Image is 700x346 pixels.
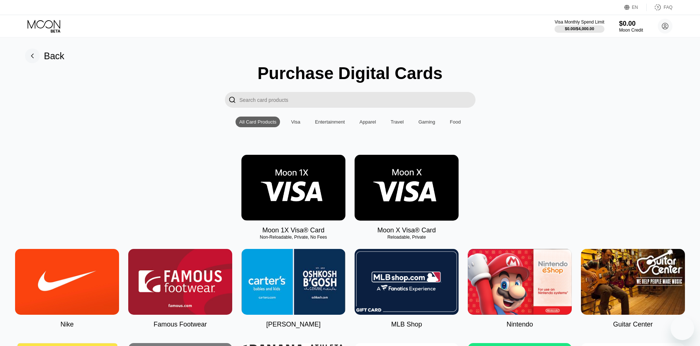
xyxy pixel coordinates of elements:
[258,63,443,83] div: Purchase Digital Cards
[415,117,439,127] div: Gaming
[315,119,345,125] div: Entertainment
[391,119,404,125] div: Travel
[229,96,236,104] div: 
[239,119,276,125] div: All Card Products
[419,119,435,125] div: Gaming
[25,49,65,63] div: Back
[387,117,408,127] div: Travel
[671,317,694,340] iframe: Кнопка запуска окна обмена сообщениями
[613,321,653,328] div: Guitar Center
[60,321,73,328] div: Nike
[446,117,464,127] div: Food
[225,92,240,108] div: 
[565,26,594,31] div: $0.00 / $4,000.00
[619,28,643,33] div: Moon Credit
[624,4,647,11] div: EN
[311,117,348,127] div: Entertainment
[262,226,324,234] div: Moon 1X Visa® Card
[154,321,207,328] div: Famous Footwear
[619,20,643,33] div: $0.00Moon Credit
[664,5,672,10] div: FAQ
[291,119,300,125] div: Visa
[355,235,459,240] div: Reloadable, Private
[241,235,345,240] div: Non-Reloadable, Private, No Fees
[377,226,436,234] div: Moon X Visa® Card
[236,117,280,127] div: All Card Products
[266,321,320,328] div: [PERSON_NAME]
[506,321,533,328] div: Nintendo
[44,51,65,61] div: Back
[619,20,643,28] div: $0.00
[287,117,304,127] div: Visa
[356,117,380,127] div: Apparel
[554,19,604,25] div: Visa Monthly Spend Limit
[240,92,475,108] input: Search card products
[632,5,638,10] div: EN
[359,119,376,125] div: Apparel
[554,19,604,33] div: Visa Monthly Spend Limit$0.00/$4,000.00
[391,321,422,328] div: MLB Shop
[450,119,461,125] div: Food
[647,4,672,11] div: FAQ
